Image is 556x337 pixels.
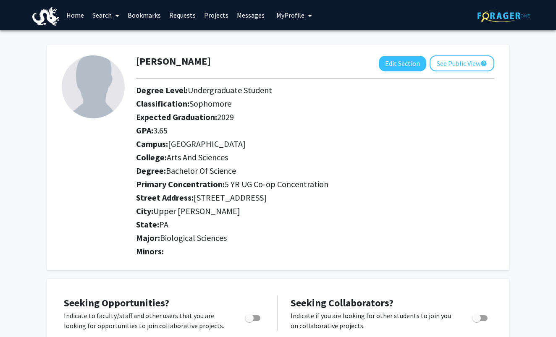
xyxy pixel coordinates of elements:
[242,311,265,323] div: Toggle
[480,58,487,68] mat-icon: help
[159,219,168,230] span: PA
[165,0,200,30] a: Requests
[379,56,426,71] button: Edit Section
[225,179,328,189] span: 5 YR UG Co-op Concentration
[62,55,125,118] img: Profile Picture
[291,311,456,331] p: Indicate if you are looking for other students to join you on collaborative projects.
[166,165,236,176] span: Bachelor Of Science
[136,99,494,109] h2: Classification:
[136,233,494,243] h2: Major:
[136,152,494,162] h2: College:
[194,192,267,203] span: [STREET_ADDRESS]
[136,139,494,149] h2: Campus:
[188,85,272,95] span: Undergraduate Student
[136,206,494,216] h2: City:
[200,0,233,30] a: Projects
[160,233,227,243] span: Biological Sciences
[168,138,246,149] span: [GEOGRAPHIC_DATA]
[217,112,234,122] span: 2029
[136,85,494,95] h2: Degree Level:
[6,299,36,331] iframe: Chat
[477,9,530,22] img: ForagerOne Logo
[136,193,494,203] h2: Street Address:
[64,296,169,309] span: Seeking Opportunities?
[153,125,168,136] span: 3.65
[32,7,59,26] img: Drexel University Logo
[136,179,494,189] h2: Primary Concentration:
[276,11,304,19] span: My Profile
[153,206,240,216] span: Upper [PERSON_NAME]
[136,55,211,68] h1: [PERSON_NAME]
[469,311,492,323] div: Toggle
[136,166,494,176] h2: Degree:
[291,296,393,309] span: Seeking Collaborators?
[430,55,494,71] button: See Public View
[64,311,229,331] p: Indicate to faculty/staff and other users that you are looking for opportunities to join collabor...
[167,152,228,162] span: Arts And Sciences
[136,246,494,256] h2: Minors:
[136,125,494,136] h2: GPA:
[189,98,231,109] span: Sophomore
[62,0,88,30] a: Home
[123,0,165,30] a: Bookmarks
[233,0,269,30] a: Messages
[136,219,494,230] h2: State:
[136,112,494,122] h2: Expected Graduation:
[88,0,123,30] a: Search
